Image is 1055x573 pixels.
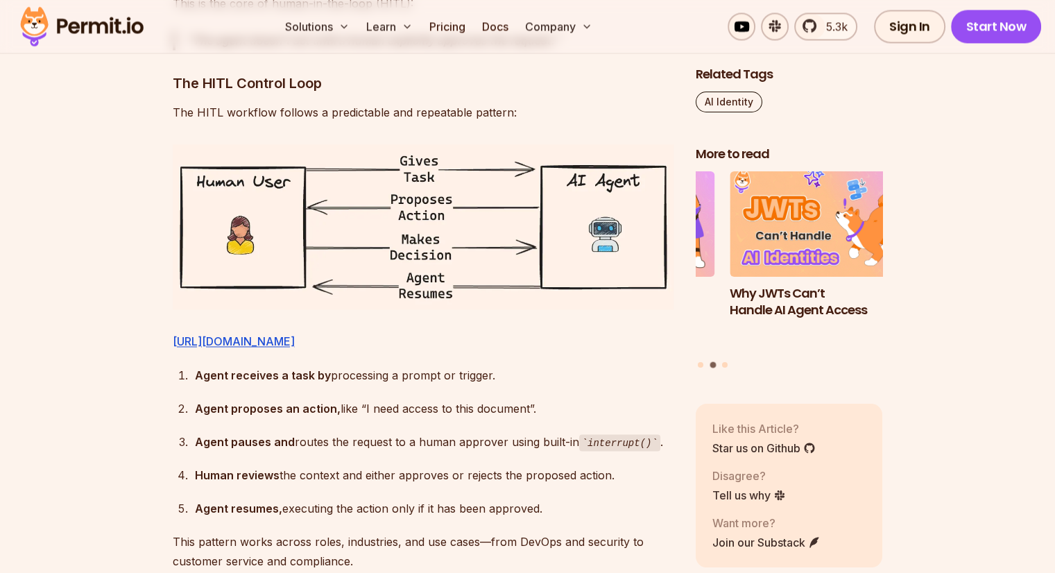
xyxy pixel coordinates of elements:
[730,172,917,354] a: Why JWTs Can’t Handle AI Agent AccessWhy JWTs Can’t Handle AI Agent Access
[710,363,716,369] button: Go to slide 2
[195,431,674,452] div: routes the request to a human approver using built-in .
[520,12,598,40] button: Company
[361,12,418,40] button: Learn
[280,12,355,40] button: Solutions
[818,18,848,35] span: 5.3k
[696,92,762,113] a: AI Identity
[696,146,883,164] h2: More to read
[195,401,341,415] strong: Agent proposes an action,
[173,144,674,309] img: image.png
[528,285,715,336] h3: The Ultimate Guide to MCP Auth: Identity, Consent, and Agent Security
[951,10,1042,43] a: Start Now
[730,172,917,277] img: Why JWTs Can’t Handle AI Agent Access
[195,365,674,384] div: processing a prompt or trigger.
[874,10,945,43] a: Sign In
[173,531,674,570] p: This pattern works across roles, industries, and use cases—from DevOps and security to customer s...
[730,285,917,320] h3: Why JWTs Can’t Handle AI Agent Access
[712,440,816,456] a: Star us on Github
[696,172,883,371] div: Posts
[712,420,816,437] p: Like this Article?
[173,72,674,94] h3: The HITL Control Loop
[698,363,703,368] button: Go to slide 1
[14,3,150,50] img: Permit logo
[195,465,674,484] div: the context and either approves or rejects the proposed action.
[579,434,660,451] code: interrupt()
[730,172,917,354] li: 2 of 3
[173,334,295,348] a: [URL][DOMAIN_NAME]
[712,468,786,484] p: Disagree?
[712,515,821,531] p: Want more?
[195,368,331,382] strong: Agent receives a task by
[712,487,786,504] a: Tell us why
[712,534,821,551] a: Join our Substack
[794,12,857,40] a: 5.3k
[424,12,471,40] a: Pricing
[528,172,715,354] li: 1 of 3
[195,434,295,448] strong: Agent pauses and
[195,501,282,515] strong: Agent resumes,
[477,12,514,40] a: Docs
[173,103,674,122] p: The HITL workflow follows a predictable and repeatable pattern:
[195,468,280,481] strong: Human reviews
[195,398,674,418] div: like “I need access to this document”.
[696,67,883,84] h2: Related Tags
[722,363,728,368] button: Go to slide 3
[195,498,674,518] div: executing the action only if it has been approved.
